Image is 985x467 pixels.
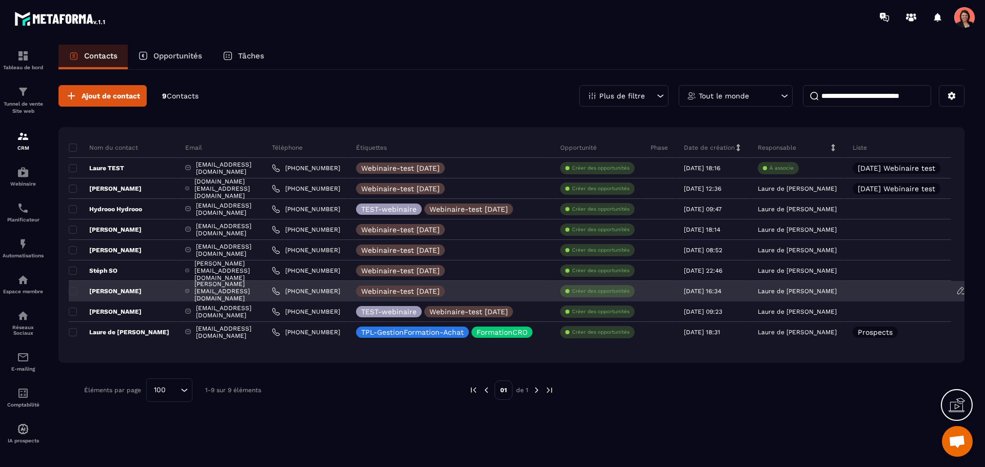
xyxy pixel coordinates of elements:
p: CRM [3,145,44,151]
p: Webinaire-test [DATE] [361,247,440,254]
button: Ajout de contact [58,85,147,107]
p: Plus de filtre [599,92,645,99]
p: Espace membre [3,289,44,294]
p: Créer des opportunités [572,165,629,172]
p: Tunnel de vente Site web [3,100,44,115]
p: Créer des opportunités [572,247,629,254]
a: formationformationTunnel de vente Site web [3,78,44,123]
p: Laure de [PERSON_NAME] [758,226,837,233]
p: Contacts [84,51,117,60]
p: [DATE] 09:23 [684,308,722,315]
div: Ouvrir le chat [942,426,973,457]
a: schedulerschedulerPlanificateur [3,194,44,230]
p: Liste [853,144,867,152]
a: [PHONE_NUMBER] [272,328,340,336]
img: formation [17,86,29,98]
p: [DATE] 16:34 [684,288,721,295]
p: Opportunités [153,51,202,60]
p: [DATE] Webinaire test [858,185,935,192]
p: [DATE] 18:31 [684,329,720,336]
img: formation [17,130,29,143]
p: [DATE] 18:16 [684,165,720,172]
p: [DATE] 18:14 [684,226,720,233]
a: formationformationCRM [3,123,44,158]
p: Webinaire-test [DATE] [361,226,440,233]
img: next [532,385,541,395]
p: [PERSON_NAME] [69,246,142,254]
p: E-mailing [3,366,44,372]
p: Webinaire-test [DATE] [361,288,440,295]
p: Tableau de bord [3,65,44,70]
p: Laure de [PERSON_NAME] [758,267,837,274]
p: [DATE] 09:47 [684,206,722,213]
p: TEST-webinaire [361,206,417,213]
p: Laure de [PERSON_NAME] [758,247,837,254]
img: automations [17,238,29,250]
p: Laure de [PERSON_NAME] [758,185,837,192]
p: Tout le monde [699,92,749,99]
a: formationformationTableau de bord [3,42,44,78]
p: Créer des opportunités [572,185,629,192]
div: Search for option [146,378,192,402]
a: Contacts [58,45,128,69]
p: Réseaux Sociaux [3,324,44,336]
p: Laure de [PERSON_NAME] [758,288,837,295]
p: 01 [495,380,513,400]
p: Date de création [684,144,735,152]
a: [PHONE_NUMBER] [272,226,340,234]
img: social-network [17,310,29,322]
p: Éléments par page [84,387,141,394]
img: scheduler [17,202,29,214]
p: [PERSON_NAME] [69,308,142,316]
p: Opportunité [560,144,597,152]
a: social-networksocial-networkRéseaux Sociaux [3,302,44,343]
p: Laure de [PERSON_NAME] [69,328,169,336]
p: À associe [770,165,794,172]
p: [PERSON_NAME] [69,185,142,193]
a: [PHONE_NUMBER] [272,205,340,213]
p: TPL-GestionFormation-Achat [361,329,464,336]
a: [PHONE_NUMBER] [272,308,340,316]
a: [PHONE_NUMBER] [272,287,340,295]
p: Webinaire-test [DATE] [429,308,508,315]
a: [PHONE_NUMBER] [272,246,340,254]
p: Créer des opportunités [572,288,629,295]
a: emailemailE-mailing [3,343,44,379]
span: 100 [150,384,169,396]
img: formation [17,50,29,62]
p: Étiquettes [356,144,387,152]
p: Email [185,144,202,152]
p: Téléphone [272,144,303,152]
a: [PHONE_NUMBER] [272,185,340,193]
p: Créer des opportunités [572,226,629,233]
p: [DATE] 22:46 [684,267,722,274]
p: Créer des opportunités [572,206,629,213]
p: Planificateur [3,217,44,222]
p: Phase [651,144,668,152]
p: Automatisations [3,253,44,258]
p: Webinaire [3,181,44,187]
span: Ajout de contact [82,91,140,101]
p: TEST-webinaire [361,308,417,315]
p: Nom du contact [69,144,138,152]
p: Créer des opportunités [572,329,629,336]
p: [DATE] 08:52 [684,247,722,254]
p: 1-9 sur 9 éléments [205,387,261,394]
img: automations [17,274,29,286]
p: Responsable [758,144,796,152]
p: Laure de [PERSON_NAME] [758,206,837,213]
img: logo [14,9,107,28]
p: Laure TEST [69,164,124,172]
p: Webinaire-test [DATE] [361,165,440,172]
p: Comptabilité [3,402,44,408]
a: Opportunités [128,45,212,69]
p: Créer des opportunités [572,267,629,274]
a: automationsautomationsEspace membre [3,266,44,302]
a: [PHONE_NUMBER] [272,164,340,172]
p: Webinaire-test [DATE] [429,206,508,213]
p: [DATE] Webinaire test [858,165,935,172]
p: Prospects [858,329,893,336]
p: Webinaire-test [DATE] [361,185,440,192]
p: 9 [162,91,199,101]
input: Search for option [169,384,178,396]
